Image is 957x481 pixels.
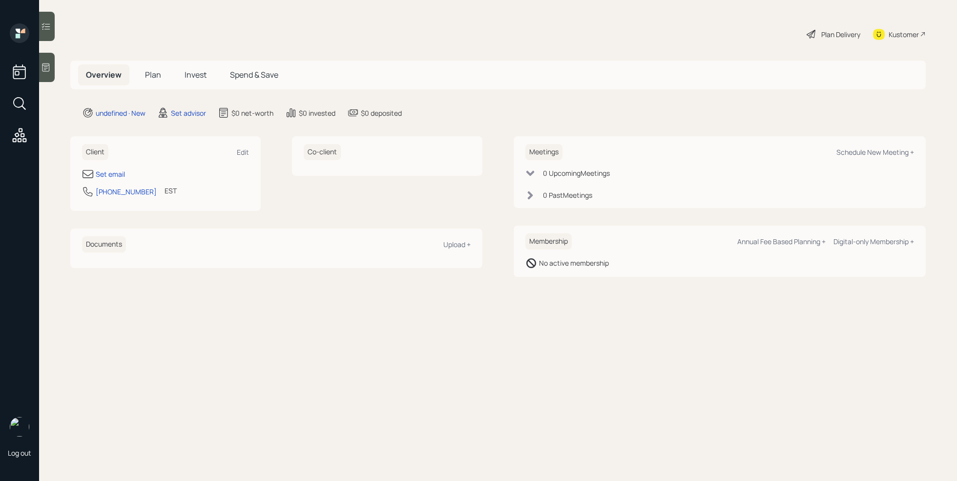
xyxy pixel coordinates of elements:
[525,144,562,160] h6: Meetings
[361,108,402,118] div: $0 deposited
[543,190,592,200] div: 0 Past Meeting s
[96,169,125,179] div: Set email
[737,237,826,246] div: Annual Fee Based Planning +
[171,108,206,118] div: Set advisor
[96,187,157,197] div: [PHONE_NUMBER]
[185,69,207,80] span: Invest
[230,69,278,80] span: Spend & Save
[165,186,177,196] div: EST
[543,168,610,178] div: 0 Upcoming Meeting s
[237,147,249,157] div: Edit
[10,417,29,437] img: retirable_logo.png
[82,236,126,252] h6: Documents
[833,237,914,246] div: Digital-only Membership +
[145,69,161,80] span: Plan
[443,240,471,249] div: Upload +
[889,29,919,40] div: Kustomer
[821,29,860,40] div: Plan Delivery
[8,448,31,458] div: Log out
[836,147,914,157] div: Schedule New Meeting +
[86,69,122,80] span: Overview
[304,144,341,160] h6: Co-client
[299,108,335,118] div: $0 invested
[96,108,146,118] div: undefined · New
[82,144,108,160] h6: Client
[231,108,273,118] div: $0 net-worth
[539,258,609,268] div: No active membership
[525,233,572,250] h6: Membership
